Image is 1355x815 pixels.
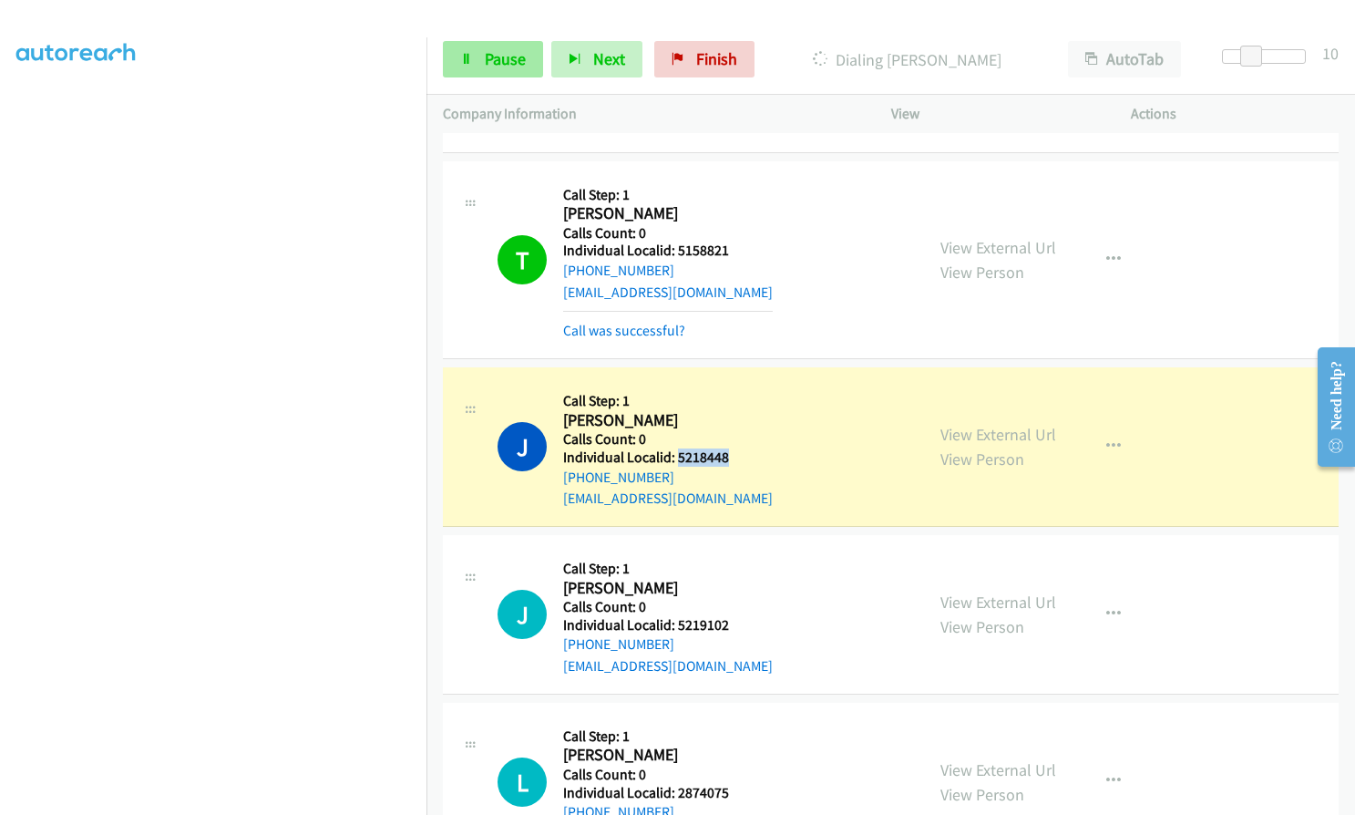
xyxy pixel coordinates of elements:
h1: J [498,590,547,639]
a: Call was successful? [563,322,685,339]
h5: Call Step: 1 [563,392,773,410]
a: [PHONE_NUMBER] [563,262,674,279]
h5: Calls Count: 0 [563,598,773,616]
a: View Person [940,262,1024,283]
a: [PHONE_NUMBER] [563,635,674,653]
h5: Calls Count: 0 [563,224,773,242]
h5: Individual Localid: 5218448 [563,449,773,467]
a: [EMAIL_ADDRESS][DOMAIN_NAME] [563,657,773,675]
button: Next [551,41,642,77]
div: The call is yet to be attempted [498,758,547,807]
span: Pause [485,48,526,69]
a: View Person [940,449,1024,469]
a: Call was successful? [563,116,685,133]
iframe: Resource Center [1302,335,1355,480]
a: View Person [940,784,1024,805]
a: View External Url [940,592,1056,613]
h2: [PERSON_NAME] [563,745,763,766]
h5: Calls Count: 0 [563,766,773,784]
p: Actions [1131,103,1339,125]
h1: L [498,758,547,807]
span: Next [593,48,625,69]
a: View External Url [940,759,1056,780]
a: Finish [654,41,754,77]
p: View [891,103,1099,125]
h5: Call Step: 1 [563,560,773,578]
h5: Call Step: 1 [563,186,773,204]
span: Finish [696,48,737,69]
a: View External Url [940,237,1056,258]
button: AutoTab [1068,41,1181,77]
p: Dialing [PERSON_NAME] [779,47,1035,72]
a: [PHONE_NUMBER] [563,469,674,486]
h2: [PERSON_NAME] [563,203,763,224]
h5: Calls Count: 0 [563,430,773,449]
h5: Call Step: 1 [563,727,773,746]
h2: [PERSON_NAME] [563,410,763,431]
p: Company Information [443,103,858,125]
h1: T [498,235,547,284]
a: View External Url [940,424,1056,445]
div: 10 [1322,41,1339,66]
a: Pause [443,41,543,77]
h5: Individual Localid: 5219102 [563,616,773,634]
a: [EMAIL_ADDRESS][DOMAIN_NAME] [563,490,773,507]
h2: [PERSON_NAME] [563,578,763,599]
a: View Person [940,616,1024,637]
h1: J [498,422,547,471]
h5: Individual Localid: 2874075 [563,784,773,802]
a: [EMAIL_ADDRESS][DOMAIN_NAME] [563,284,773,301]
h5: Individual Localid: 5158821 [563,242,773,260]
